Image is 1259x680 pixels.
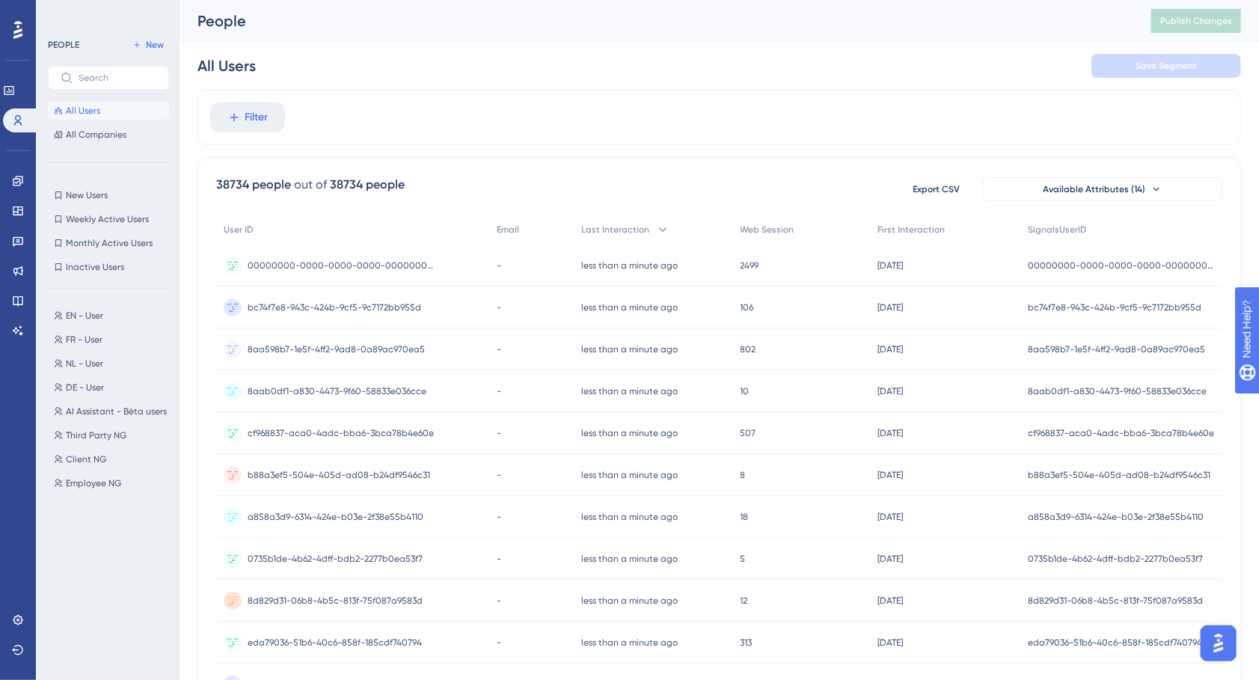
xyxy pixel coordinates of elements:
span: - [497,260,501,272]
span: Email [497,224,519,236]
time: less than a minute ago [581,637,678,648]
span: b88a3ef5-504e-405d-ad08-b24df9546c31 [248,469,430,481]
span: 18 [741,511,749,523]
time: [DATE] [877,386,903,396]
time: less than a minute ago [581,428,678,438]
span: All Companies [66,129,126,141]
button: Weekly Active Users [48,210,169,228]
time: less than a minute ago [581,512,678,522]
span: Available Attributes (14) [1044,183,1146,195]
time: less than a minute ago [581,260,678,271]
time: less than a minute ago [581,470,678,480]
iframe: UserGuiding AI Assistant Launcher [1196,621,1241,666]
button: AI Assistant - Bèta users [48,402,178,420]
span: First Interaction [877,224,945,236]
span: 313 [741,637,753,649]
span: - [497,637,501,649]
span: EN - User [66,310,103,322]
span: FR - User [66,334,102,346]
input: Search [79,73,156,83]
span: bc74f7e8-943c-424b-9cf5-9c7172bb955d [1028,301,1201,313]
div: 38734 people [216,176,291,194]
span: DE - User [66,382,104,393]
span: AI Assistant - Bèta users [66,405,167,417]
span: 2499 [741,260,759,272]
span: 8d829d31-06b8-4b5c-813f-75f087a9583d [248,595,423,607]
span: 8aab0df1-a830-4473-9f60-58833e036cce [1028,385,1207,397]
span: 802 [741,343,756,355]
span: - [497,511,501,523]
span: cf968837-aca0-4adc-bba6-3bca78b4e60e [1028,427,1214,439]
span: Web Session [741,224,794,236]
span: 00000000-0000-0000-0000-000000000000 [248,260,435,272]
span: Weekly Active Users [66,213,149,225]
span: Save Segment [1136,60,1197,72]
button: Available Attributes (14) [983,177,1222,201]
span: Export CSV [913,183,961,195]
span: 0735b1de-4b62-4dff-bdb2-2277b0ea53f7 [1028,553,1203,565]
time: [DATE] [877,512,903,522]
span: a858a3d9-6314-424e-b03e-2f38e55b4110 [1028,511,1204,523]
span: 8aa598b7-1e5f-4ff2-9ad8-0a89ac970ea5 [248,343,425,355]
span: b88a3ef5-504e-405d-ad08-b24df9546c31 [1028,469,1210,481]
span: Last Interaction [581,224,649,236]
span: User ID [224,224,254,236]
span: eda79036-51b6-40c6-858f-185cdf740794 [248,637,422,649]
time: less than a minute ago [581,344,678,355]
button: Filter [210,102,285,132]
button: Monthly Active Users [48,234,169,252]
span: a858a3d9-6314-424e-b03e-2f38e55b4110 [248,511,423,523]
div: All Users [197,55,256,76]
time: less than a minute ago [581,554,678,564]
span: - [497,469,501,481]
span: Need Help? [35,4,94,22]
button: NL - User [48,355,178,373]
button: All Companies [48,126,169,144]
div: out of [294,176,327,194]
div: 38734 people [330,176,405,194]
span: - [497,553,501,565]
span: 8 [741,469,746,481]
time: [DATE] [877,260,903,271]
span: Client NG [66,453,106,465]
span: 10 [741,385,750,397]
span: - [497,595,501,607]
span: cf968837-aca0-4adc-bba6-3bca78b4e60e [248,427,434,439]
button: New [127,36,169,54]
span: Publish Changes [1160,15,1232,27]
time: [DATE] [877,637,903,648]
time: [DATE] [877,428,903,438]
button: Client NG [48,450,178,468]
button: New Users [48,186,169,204]
span: Employee NG [66,477,121,489]
time: [DATE] [877,344,903,355]
span: 0735b1de-4b62-4dff-bdb2-2277b0ea53f7 [248,553,423,565]
span: - [497,385,501,397]
span: 8aab0df1-a830-4473-9f60-58833e036cce [248,385,426,397]
time: [DATE] [877,595,903,606]
span: - [497,343,501,355]
span: Monthly Active Users [66,237,153,249]
span: 12 [741,595,748,607]
span: bc74f7e8-943c-424b-9cf5-9c7172bb955d [248,301,421,313]
button: DE - User [48,379,178,396]
span: All Users [66,105,100,117]
button: FR - User [48,331,178,349]
span: - [497,301,501,313]
span: New [146,39,164,51]
span: Third Party NG [66,429,126,441]
span: New Users [66,189,108,201]
button: Inactive Users [48,258,169,276]
time: less than a minute ago [581,302,678,313]
time: [DATE] [877,554,903,564]
span: SignalsUserID [1028,224,1087,236]
span: eda79036-51b6-40c6-858f-185cdf740794 [1028,637,1202,649]
button: All Users [48,102,169,120]
button: Save Segment [1091,54,1241,78]
span: 507 [741,427,756,439]
button: Third Party NG [48,426,178,444]
span: - [497,427,501,439]
span: 106 [741,301,754,313]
